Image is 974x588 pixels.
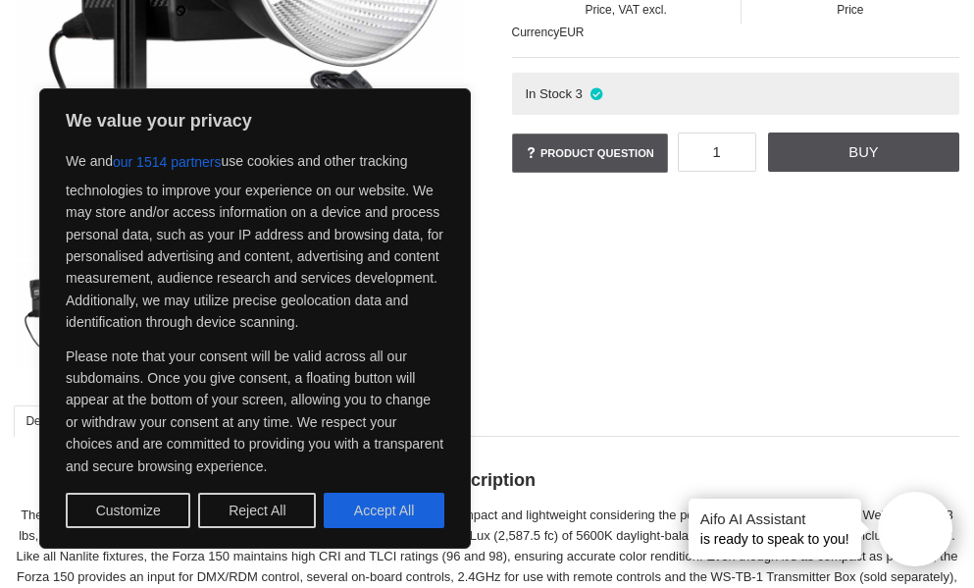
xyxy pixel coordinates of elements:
h4: Aifo AI Assistant [700,508,849,529]
p: We value your privacy [66,109,444,133]
a: Buy [768,133,959,172]
button: our 1514 partners [113,144,222,180]
p: We and use cookies and other tracking technologies to improve your experience on our website. We ... [66,144,444,334]
span: Currency [512,26,560,39]
span: Price [742,3,959,17]
span: Price, VAT excl. [512,3,741,17]
div: We value your privacy [39,88,471,549]
a: Description [14,405,97,437]
button: Reject All [198,493,316,528]
button: Customize [66,493,190,528]
span: In Stock [525,86,572,101]
span: EUR [559,26,584,39]
h2: Description [15,468,959,493]
i: In stock [588,86,604,101]
div: is ready to speak to you! [689,499,861,560]
img: Nanlite Forza 150 LED, separat nätdel [17,263,123,369]
a: Product question [512,134,668,173]
button: Accept All [324,493,444,528]
p: Please note that your consent will be valid across all our subdomains. Once you give consent, a f... [66,346,444,477]
span: 3 [576,86,583,101]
